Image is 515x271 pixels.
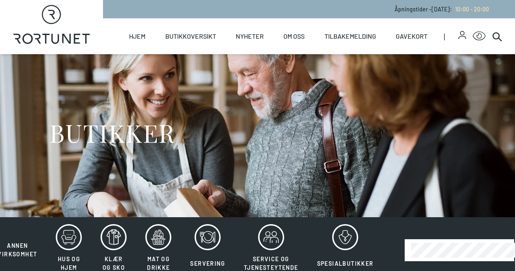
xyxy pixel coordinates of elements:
[444,18,458,54] span: |
[317,260,374,267] span: Spesialbutikker
[324,18,376,54] a: Tilbakemelding
[58,256,80,271] span: Hus og hjem
[394,5,489,13] p: Åpningstider - [DATE] :
[129,18,145,54] a: Hjem
[396,18,427,54] a: Gavekort
[165,18,216,54] a: Butikkoversikt
[473,30,486,43] button: Open Accessibility Menu
[455,6,489,13] span: 10:00 - 20:00
[236,18,264,54] a: Nyheter
[452,6,489,13] a: 10:00 - 20:00
[147,256,170,271] span: Mat og drikke
[283,18,305,54] a: Om oss
[103,256,125,271] span: Klær og sko
[244,256,298,271] span: Service og tjenesteytende
[190,260,225,267] span: Servering
[49,117,175,148] h1: BUTIKKER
